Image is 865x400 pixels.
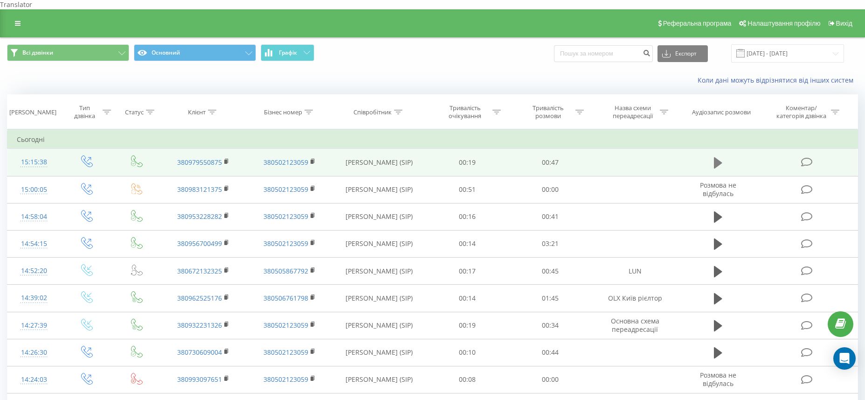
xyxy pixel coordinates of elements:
[333,149,426,176] td: [PERSON_NAME] (SIP)
[9,108,56,116] div: [PERSON_NAME]
[509,285,592,312] td: 01:45
[836,20,852,27] span: Вихід
[17,371,51,389] div: 14:24:03
[426,339,509,366] td: 00:10
[426,203,509,230] td: 00:16
[333,230,426,257] td: [PERSON_NAME] (SIP)
[69,104,100,120] div: Тип дзвінка
[509,149,592,176] td: 00:47
[426,312,509,339] td: 00:19
[134,44,256,61] button: Основний
[592,312,678,339] td: Основна схема переадресації
[592,285,678,312] td: OLX Київ рієлтор
[17,153,51,171] div: 15:15:38
[177,267,222,275] a: 380672132325
[22,49,53,56] span: Всі дзвінки
[279,49,297,56] span: Графік
[263,185,308,194] a: 380502123059
[188,108,206,116] div: Клієнт
[177,294,222,302] a: 380962525176
[17,181,51,199] div: 15:00:05
[177,375,222,384] a: 380993097651
[17,289,51,307] div: 14:39:02
[509,339,592,366] td: 00:44
[509,258,592,285] td: 00:45
[554,45,653,62] input: Пошук за номером
[692,108,751,116] div: Аудіозапис розмови
[608,104,657,120] div: Назва схеми переадресації
[263,158,308,167] a: 380502123059
[353,108,392,116] div: Співробітник
[263,294,308,302] a: 380506761798
[261,44,314,61] button: Графік
[177,321,222,330] a: 380932231326
[700,371,736,388] span: Розмова не відбулась
[177,239,222,248] a: 380956700499
[7,44,129,61] button: Всі дзвінки
[333,176,426,203] td: [PERSON_NAME] (SIP)
[263,239,308,248] a: 380502123059
[698,76,858,84] a: Коли дані можуть відрізнятися вiд інших систем
[509,312,592,339] td: 00:34
[125,108,144,116] div: Статус
[263,348,308,357] a: 380502123059
[333,203,426,230] td: [PERSON_NAME] (SIP)
[426,176,509,203] td: 00:51
[17,316,51,335] div: 14:27:39
[17,262,51,280] div: 14:52:20
[426,285,509,312] td: 00:14
[700,181,736,198] span: Розмова не відбулась
[509,176,592,203] td: 00:00
[17,208,51,226] div: 14:58:04
[263,267,308,275] a: 380505867792
[177,158,222,167] a: 380979550875
[333,258,426,285] td: [PERSON_NAME] (SIP)
[177,348,222,357] a: 380730609004
[734,9,823,37] a: Налаштування профілю
[177,212,222,221] a: 380953228282
[833,347,856,370] div: Open Intercom Messenger
[774,104,829,120] div: Коментар/категорія дзвінка
[263,212,308,221] a: 380502123059
[440,104,490,120] div: Тривалість очікування
[426,258,509,285] td: 00:17
[333,312,426,339] td: [PERSON_NAME] (SIP)
[263,375,308,384] a: 380502123059
[663,20,732,27] span: Реферальна програма
[333,366,426,393] td: [PERSON_NAME] (SIP)
[264,108,302,116] div: Бізнес номер
[523,104,573,120] div: Тривалість розмови
[653,9,735,37] a: Реферальна програма
[592,258,678,285] td: LUN
[333,339,426,366] td: [PERSON_NAME] (SIP)
[426,149,509,176] td: 00:19
[17,344,51,362] div: 14:26:30
[7,130,858,149] td: Сьогодні
[17,235,51,253] div: 14:54:15
[509,203,592,230] td: 00:41
[426,366,509,393] td: 00:08
[657,45,708,62] button: Експорт
[509,366,592,393] td: 00:00
[333,285,426,312] td: [PERSON_NAME] (SIP)
[824,9,856,37] a: Вихід
[177,185,222,194] a: 380983121375
[747,20,820,27] span: Налаштування профілю
[426,230,509,257] td: 00:14
[509,230,592,257] td: 03:21
[263,321,308,330] a: 380502123059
